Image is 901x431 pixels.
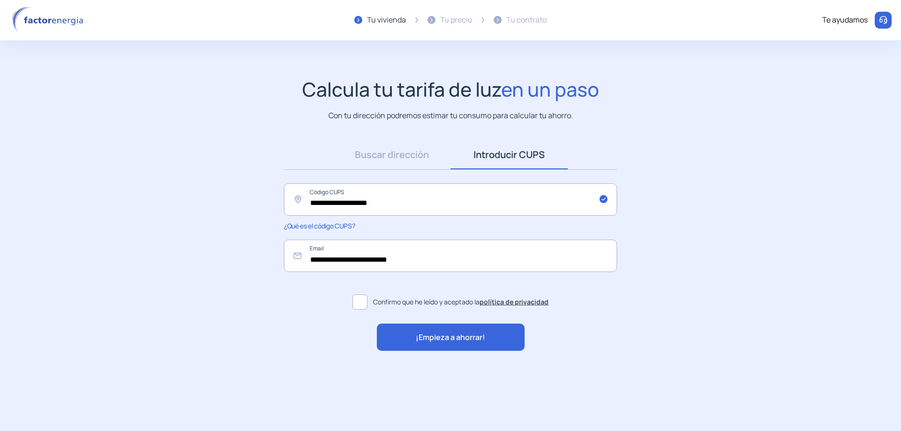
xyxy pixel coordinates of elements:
div: Tu precio [440,14,472,26]
h1: Calcula tu tarifa de luz [302,78,599,101]
span: Confirmo que he leído y aceptado la [373,297,549,307]
div: Tu vivienda [367,14,406,26]
div: Tu contrato [506,14,547,26]
span: en un paso [501,76,599,102]
a: política de privacidad [480,297,549,306]
a: Introducir CUPS [450,140,568,169]
span: ¡Empieza a ahorrar! [416,332,485,344]
span: ¿Qué es el código CUPS? [284,221,355,230]
a: Buscar dirección [333,140,450,169]
img: llamar [878,15,888,25]
div: Te ayudamos [822,14,868,26]
img: logo factor [9,7,89,34]
p: Con tu dirección podremos estimar tu consumo para calcular tu ahorro. [328,110,573,121]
